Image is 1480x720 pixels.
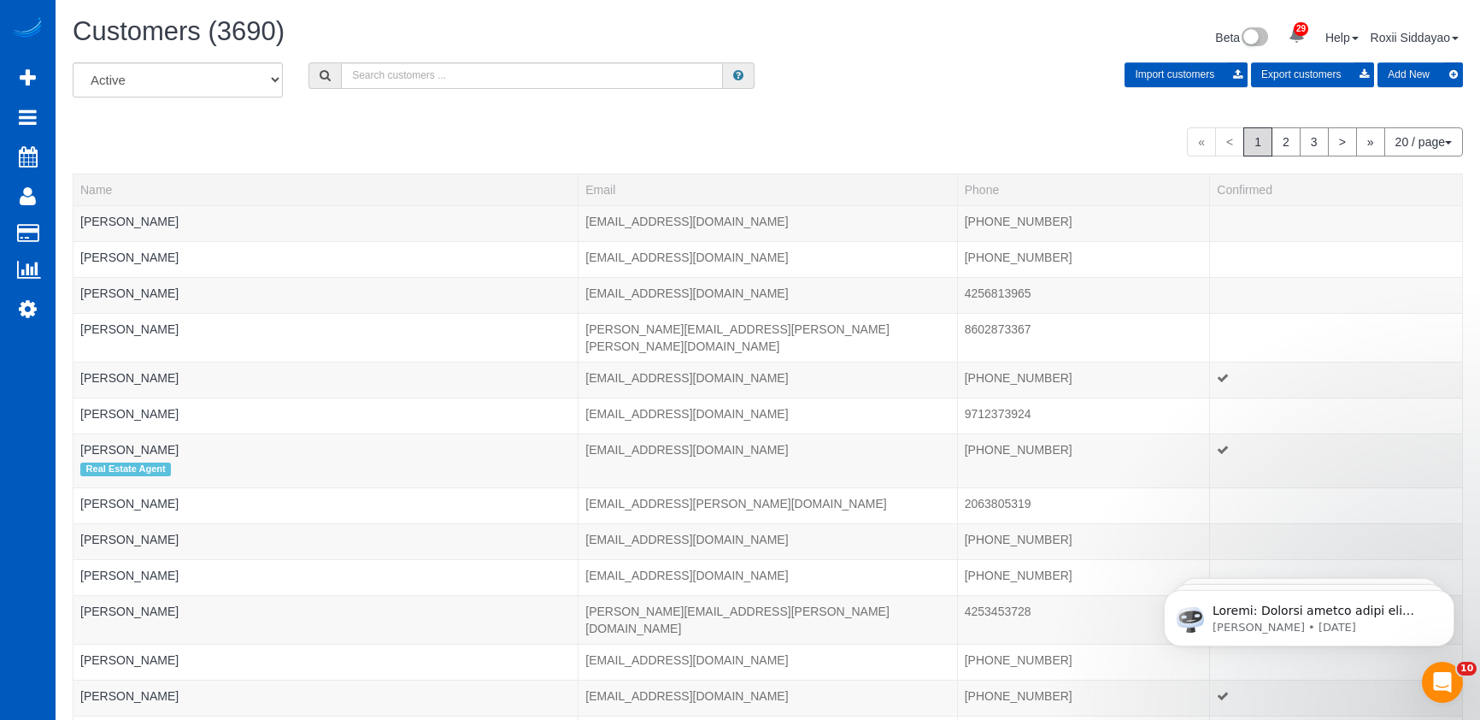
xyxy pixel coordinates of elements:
[80,387,571,391] div: Tags
[957,523,1210,559] td: Phone
[957,644,1210,680] td: Phone
[80,605,179,618] a: [PERSON_NAME]
[73,644,578,680] td: Name
[1210,487,1463,523] td: Confirmed
[73,241,578,277] td: Name
[80,497,179,510] a: [PERSON_NAME]
[578,241,957,277] td: Email
[1240,27,1268,50] img: New interface
[1210,398,1463,434] td: Confirmed
[1280,17,1313,55] a: 29
[1272,127,1301,156] a: 2
[1215,127,1244,156] span: <
[957,559,1210,595] td: Phone
[578,595,957,644] td: Email
[1210,680,1463,716] td: Confirmed
[1210,174,1463,205] th: Confirmed
[1215,31,1268,44] a: Beta
[1210,313,1463,362] td: Confirmed
[578,644,957,680] td: Email
[73,313,578,362] td: Name
[1210,523,1463,559] td: Confirmed
[80,705,571,709] div: Tags
[73,277,578,313] td: Name
[1210,241,1463,277] td: Confirmed
[957,241,1210,277] td: Phone
[80,338,571,342] div: Tags
[1210,205,1463,241] td: Confirmed
[1371,31,1459,44] a: Roxii Siddayao
[578,487,957,523] td: Email
[10,17,44,41] img: Automaid Logo
[73,434,578,487] td: Name
[80,569,179,582] a: [PERSON_NAME]
[80,407,179,421] a: [PERSON_NAME]
[80,251,179,264] a: [PERSON_NAME]
[1384,127,1463,156] button: 20 / page
[73,487,578,523] td: Name
[957,362,1210,398] td: Phone
[73,523,578,559] td: Name
[957,205,1210,241] td: Phone
[80,584,571,588] div: Tags
[1187,127,1216,156] span: «
[957,174,1210,205] th: Phone
[80,443,179,457] a: [PERSON_NAME]
[80,653,179,667] a: [PERSON_NAME]
[80,266,571,270] div: Tags
[1187,127,1463,156] nav: Pagination navigation
[80,689,179,703] a: [PERSON_NAME]
[73,559,578,595] td: Name
[957,277,1210,313] td: Phone
[80,512,571,516] div: Tags
[1356,127,1385,156] a: »
[80,230,571,234] div: Tags
[73,16,285,46] span: Customers (3690)
[1300,127,1329,156] a: 3
[1125,62,1248,87] button: Import customers
[73,680,578,716] td: Name
[957,398,1210,434] td: Phone
[341,62,723,89] input: Search customers ...
[1210,277,1463,313] td: Confirmed
[1328,127,1357,156] a: >
[578,398,957,434] td: Email
[1210,362,1463,398] td: Confirmed
[80,215,179,228] a: [PERSON_NAME]
[1251,62,1374,87] button: Export customers
[80,463,171,476] span: Real Estate Agent
[80,669,571,673] div: Tags
[80,302,571,306] div: Tags
[957,313,1210,362] td: Phone
[578,205,957,241] td: Email
[957,487,1210,523] td: Phone
[80,533,179,546] a: [PERSON_NAME]
[80,548,571,552] div: Tags
[73,595,578,644] td: Name
[80,371,179,385] a: [PERSON_NAME]
[73,362,578,398] td: Name
[80,620,571,624] div: Tags
[80,286,179,300] a: [PERSON_NAME]
[578,362,957,398] td: Email
[578,523,957,559] td: Email
[1210,434,1463,487] td: Confirmed
[578,277,957,313] td: Email
[957,680,1210,716] td: Phone
[578,680,957,716] td: Email
[1377,62,1463,87] button: Add New
[80,422,571,427] div: Tags
[578,313,957,362] td: Email
[80,458,571,481] div: Tags
[957,595,1210,644] td: Phone
[1325,31,1359,44] a: Help
[73,398,578,434] td: Name
[578,434,957,487] td: Email
[578,174,957,205] th: Email
[73,174,578,205] th: Name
